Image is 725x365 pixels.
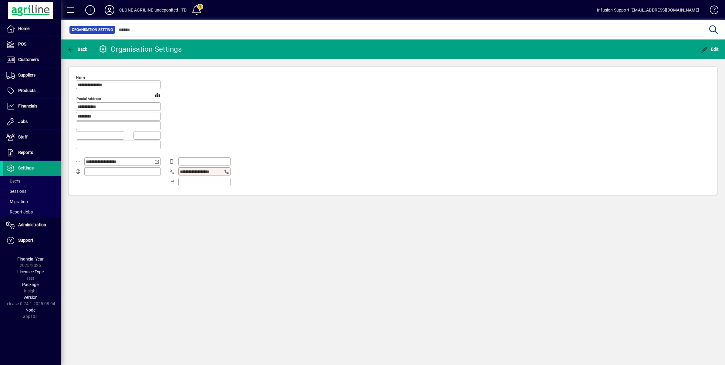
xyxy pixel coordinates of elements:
button: Edit [699,44,720,55]
span: Reports [18,150,33,155]
span: Staff [18,135,28,139]
a: Report Jobs [3,207,61,217]
span: Financial Year [17,257,44,261]
span: Support [18,238,33,243]
div: Organisation Settings [99,44,182,54]
a: Products [3,83,61,98]
span: Back [67,47,87,52]
span: Financials [18,104,37,108]
mat-label: Name [76,75,85,80]
div: CLONE AGRILINE undeposited - TD [119,5,187,15]
a: Reports [3,145,61,160]
a: Support [3,233,61,248]
span: Organisation Setting [72,27,113,33]
span: Edit [701,47,719,52]
span: Version [23,295,38,300]
button: Profile [100,5,119,15]
span: POS [18,42,26,46]
span: Customers [18,57,39,62]
span: Report Jobs [6,210,33,214]
a: Migration [3,196,61,207]
a: View on map [153,90,162,100]
span: Home [18,26,29,31]
span: Package [22,282,39,287]
a: Customers [3,52,61,67]
button: Back [66,44,89,55]
a: POS [3,37,61,52]
app-page-header-button: Back [61,44,94,55]
span: Node [25,308,35,312]
a: Users [3,176,61,186]
button: Add [80,5,100,15]
span: Jobs [18,119,28,124]
a: Home [3,21,61,36]
span: Sessions [6,189,26,194]
span: Migration [6,199,28,204]
span: Settings [18,165,34,170]
a: Sessions [3,186,61,196]
span: Administration [18,222,46,227]
span: Licensee Type [17,269,44,274]
a: Suppliers [3,68,61,83]
span: Suppliers [18,73,35,77]
a: Administration [3,217,61,233]
span: Users [6,179,20,183]
div: Infusion Support [EMAIL_ADDRESS][DOMAIN_NAME] [597,5,699,15]
a: Jobs [3,114,61,129]
a: Staff [3,130,61,145]
a: Knowledge Base [705,1,717,21]
span: Products [18,88,35,93]
a: Financials [3,99,61,114]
